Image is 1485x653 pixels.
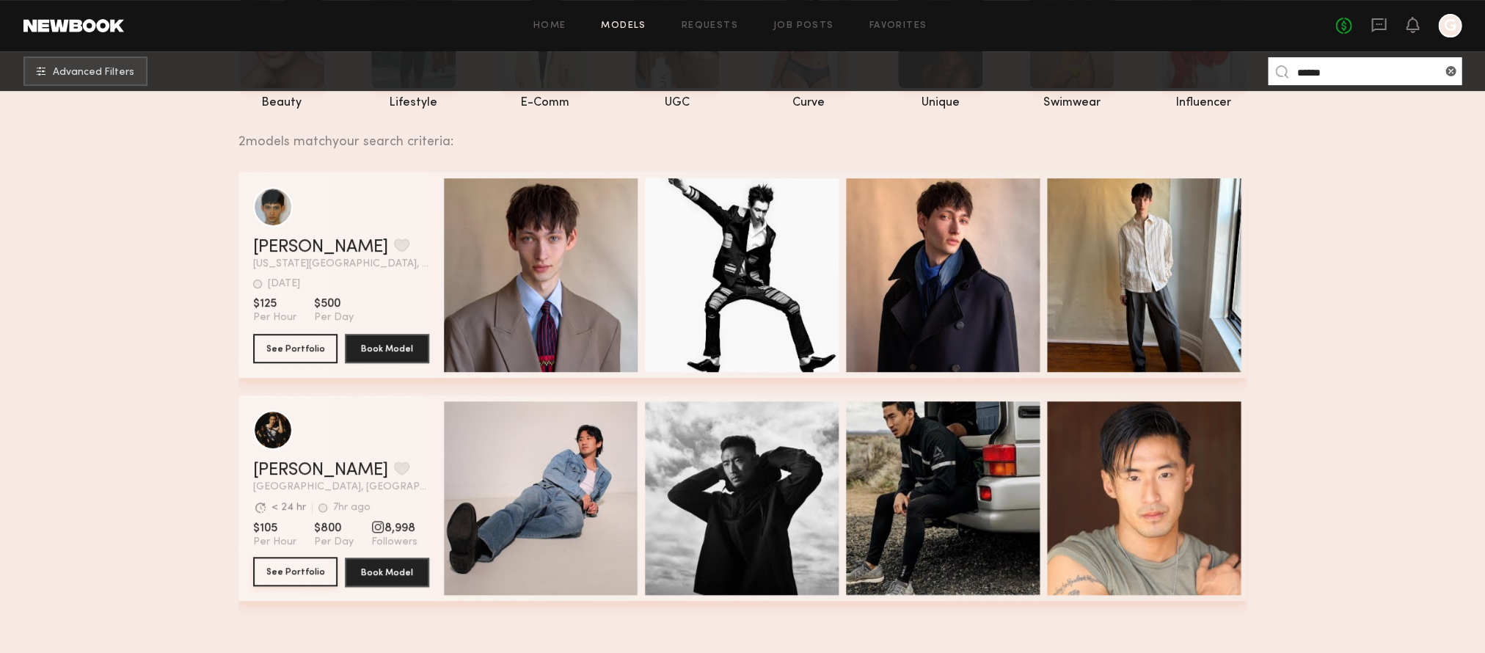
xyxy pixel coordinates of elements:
[897,97,984,109] div: unique
[253,521,296,536] span: $105
[371,521,417,536] span: 8,998
[345,558,429,587] button: Book Model
[1438,14,1462,37] a: G
[253,558,337,587] a: See Portfolio
[633,97,720,109] div: UGC
[253,259,429,269] span: [US_STATE][GEOGRAPHIC_DATA], [GEOGRAPHIC_DATA]
[253,482,429,492] span: [GEOGRAPHIC_DATA], [GEOGRAPHIC_DATA]
[765,97,852,109] div: curve
[1159,97,1247,109] div: influencer
[314,536,354,549] span: Per Day
[533,21,566,31] a: Home
[601,21,646,31] a: Models
[682,21,738,31] a: Requests
[238,97,326,109] div: beauty
[314,296,354,311] span: $500
[271,503,306,513] div: < 24 hr
[253,238,388,256] a: [PERSON_NAME]
[345,334,429,363] button: Book Model
[23,56,147,86] button: Advanced Filters
[314,311,354,324] span: Per Day
[501,97,588,109] div: e-comm
[238,118,1236,149] div: 2 models match your search criteria:
[253,311,296,324] span: Per Hour
[253,536,296,549] span: Per Hour
[253,462,388,479] a: [PERSON_NAME]
[371,536,417,549] span: Followers
[238,172,1247,619] div: grid
[773,21,834,31] a: Job Posts
[53,68,134,78] span: Advanced Filters
[869,21,927,31] a: Favorites
[314,521,354,536] span: $800
[370,97,457,109] div: lifestyle
[253,296,296,311] span: $125
[268,279,300,289] div: [DATE]
[253,334,337,363] button: See Portfolio
[1028,97,1115,109] div: swimwear
[253,557,337,586] button: See Portfolio
[333,503,371,513] div: 7hr ago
